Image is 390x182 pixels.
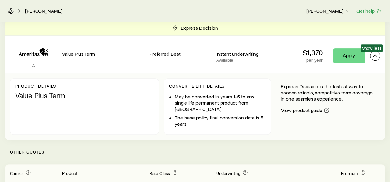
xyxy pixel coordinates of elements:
p: [PERSON_NAME] [306,8,351,14]
p: Value Plus Term [15,91,154,100]
span: Rate Class [149,171,170,176]
span: Underwriting [216,171,240,176]
div: Term quotes [5,20,385,140]
p: Convertibility Details [169,84,266,89]
p: Express Decision [181,25,218,31]
a: Apply [333,48,365,63]
li: The base policy final conversion date is 5 years [175,115,266,127]
span: Premium [341,171,358,176]
button: Get help [356,7,383,15]
li: May be converted in years 1-5 to any single life permanent product from [GEOGRAPHIC_DATA] [175,93,266,112]
p: Other Quotes [5,140,385,164]
p: Instant underwriting [216,51,278,57]
p: Preferred Best [149,51,211,57]
p: $1,370 [303,48,323,57]
span: Product [62,171,77,176]
p: A [10,62,57,68]
span: Carrier [10,171,23,176]
button: [PERSON_NAME] [306,7,351,15]
p: per year [303,58,323,63]
a: [PERSON_NAME] [25,8,63,14]
p: Express Decision is the fastest way to access reliable, competitive term coverage in one seamless... [281,83,375,102]
p: Value Plus Term [62,51,144,57]
a: View product guide [281,107,330,114]
p: Product details [15,84,154,89]
span: Show less [362,45,382,50]
p: Available [216,58,278,63]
